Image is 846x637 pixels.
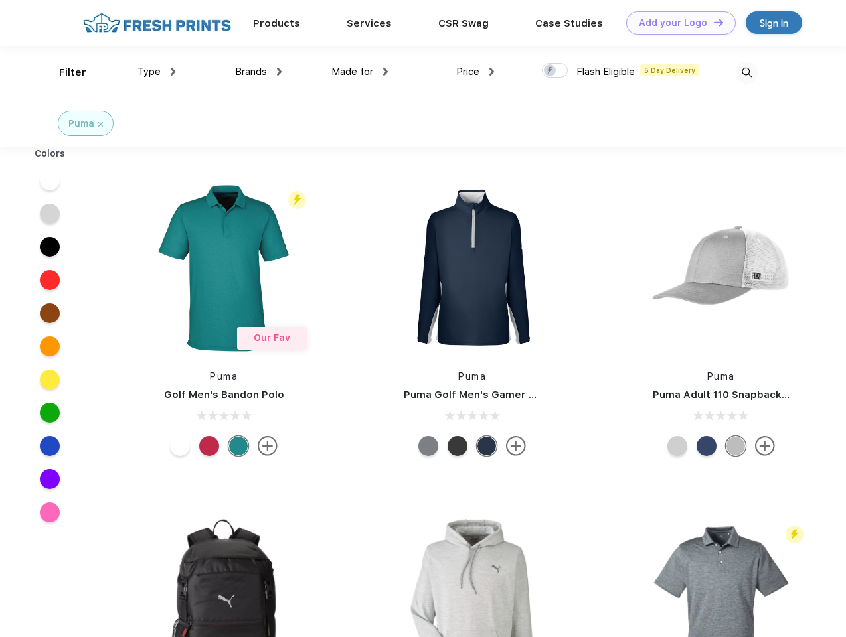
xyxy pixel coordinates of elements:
[288,191,306,209] img: flash_active_toggle.svg
[384,180,560,356] img: func=resize&h=266
[760,15,788,31] div: Sign in
[786,526,804,543] img: flash_active_toggle.svg
[25,147,76,161] div: Colors
[755,436,775,456] img: more.svg
[253,17,300,29] a: Products
[438,17,489,29] a: CSR Swag
[164,389,284,401] a: Golf Men's Bandon Polo
[456,66,479,78] span: Price
[448,436,467,456] div: Puma Black
[59,65,86,80] div: Filter
[746,11,802,34] a: Sign in
[98,122,103,127] img: filter_cancel.svg
[633,180,809,356] img: func=resize&h=266
[418,436,438,456] div: Quiet Shade
[640,64,699,76] span: 5 Day Delivery
[458,371,486,382] a: Puma
[714,19,723,26] img: DT
[254,332,290,343] span: Our Fav
[707,371,735,382] a: Puma
[235,66,267,78] span: Brands
[576,66,635,78] span: Flash Eligible
[667,436,687,456] div: Quarry Brt Whit
[170,436,190,456] div: Bright White
[210,371,238,382] a: Puma
[347,17,392,29] a: Services
[331,66,373,78] span: Made for
[404,389,614,401] a: Puma Golf Men's Gamer Golf Quarter-Zip
[506,436,526,456] img: more.svg
[736,62,758,84] img: desktop_search.svg
[258,436,278,456] img: more.svg
[383,68,388,76] img: dropdown.png
[277,68,282,76] img: dropdown.png
[726,436,746,456] div: Quarry with Brt Whit
[489,68,494,76] img: dropdown.png
[477,436,497,456] div: Navy Blazer
[137,66,161,78] span: Type
[199,436,219,456] div: Ski Patrol
[171,68,175,76] img: dropdown.png
[79,11,235,35] img: fo%20logo%202.webp
[68,117,94,131] div: Puma
[697,436,717,456] div: Peacoat with Qut Shd
[228,436,248,456] div: Green Lagoon
[135,180,312,356] img: func=resize&h=266
[639,17,707,29] div: Add your Logo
